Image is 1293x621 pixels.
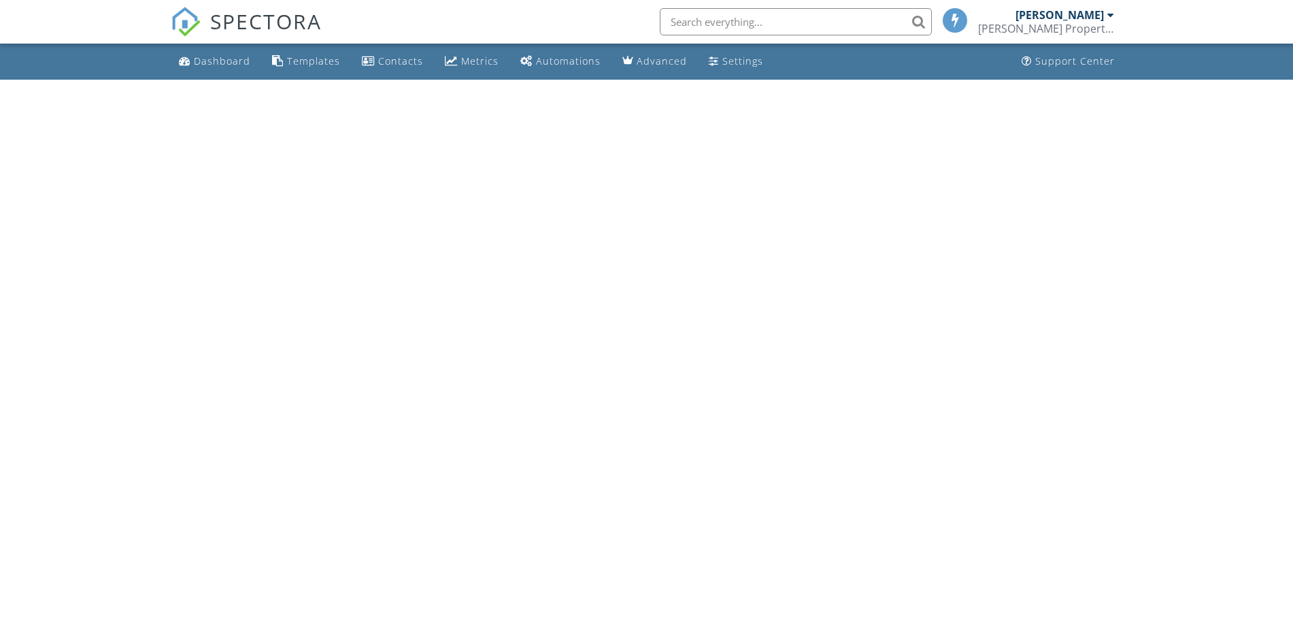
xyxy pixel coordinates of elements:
[210,7,322,35] span: SPECTORA
[461,54,499,67] div: Metrics
[356,49,429,74] a: Contacts
[978,22,1114,35] div: Baker Property Inspections
[287,54,340,67] div: Templates
[378,54,423,67] div: Contacts
[660,8,932,35] input: Search everything...
[1035,54,1115,67] div: Support Center
[439,49,504,74] a: Metrics
[194,54,250,67] div: Dashboard
[1016,49,1120,74] a: Support Center
[173,49,256,74] a: Dashboard
[617,49,692,74] a: Advanced
[171,18,322,47] a: SPECTORA
[267,49,346,74] a: Templates
[171,7,201,37] img: The Best Home Inspection Software - Spectora
[637,54,687,67] div: Advanced
[722,54,763,67] div: Settings
[1015,8,1104,22] div: [PERSON_NAME]
[703,49,769,74] a: Settings
[536,54,601,67] div: Automations
[515,49,606,74] a: Automations (Basic)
